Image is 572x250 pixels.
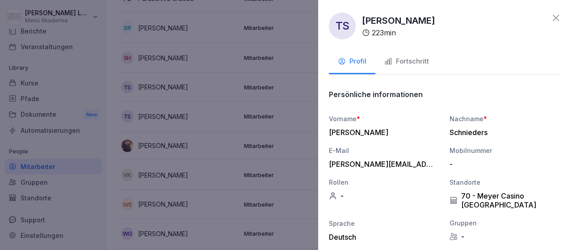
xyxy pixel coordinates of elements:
button: Profil [329,50,375,74]
div: Fortschritt [384,56,429,67]
div: - [329,191,441,200]
div: Vorname [329,114,441,123]
div: Schnieders [450,128,557,137]
div: Gruppen [450,218,561,228]
button: Fortschritt [375,50,438,74]
p: [PERSON_NAME] [362,14,435,27]
div: E-Mail [329,146,441,155]
div: [PERSON_NAME] [329,128,436,137]
div: Rollen [329,178,441,187]
p: Persönliche informationen [329,90,423,99]
div: Sprache [329,219,441,228]
div: Standorte [450,178,561,187]
div: Profil [338,56,366,67]
div: 70 - Meyer Casino [GEOGRAPHIC_DATA] [450,191,561,209]
p: 223 min [372,27,396,38]
div: Deutsch [329,233,441,242]
div: [PERSON_NAME][EMAIL_ADDRESS][DOMAIN_NAME] [329,160,436,169]
div: TS [329,13,356,39]
div: Mobilnummer [450,146,561,155]
div: - [450,232,561,241]
div: Nachname [450,114,561,123]
div: - [450,160,557,169]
